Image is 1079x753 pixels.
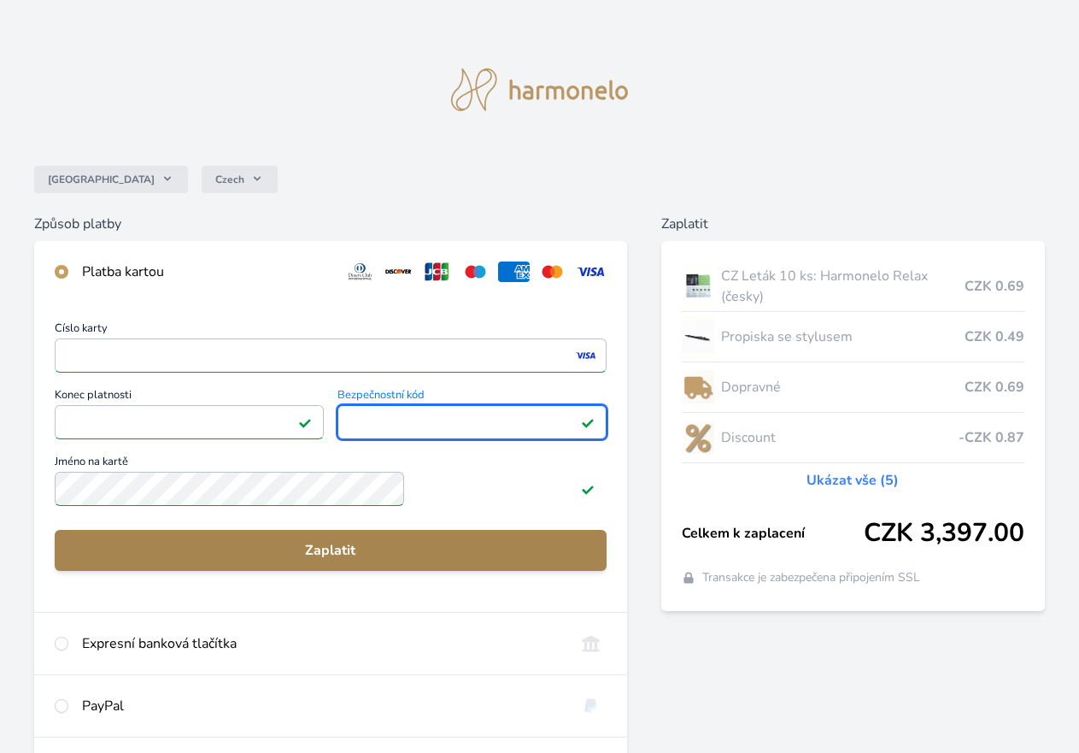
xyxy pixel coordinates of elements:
span: CZK 0.69 [965,276,1024,297]
span: CZ Leták 10 ks: Harmonelo Relax (česky) [721,266,965,307]
span: CZK 0.69 [965,377,1024,397]
img: Platné pole [581,415,595,429]
img: Platné pole [298,415,312,429]
span: Jméno na kartě [55,456,607,472]
img: mc.svg [537,262,568,282]
button: Czech [202,166,278,193]
span: Číslo karty [55,323,607,338]
img: maestro.svg [460,262,491,282]
span: Bezpečnostní kód [337,390,607,405]
img: Platné pole [581,482,595,496]
iframe: Iframe pro číslo karty [62,344,599,368]
div: Platba kartou [82,262,331,282]
img: visa [574,348,597,363]
span: CZK 3,397.00 [864,518,1024,549]
img: amex.svg [498,262,530,282]
iframe: Iframe pro bezpečnostní kód [345,410,599,434]
img: discover.svg [383,262,414,282]
span: CZK 0.49 [965,326,1024,347]
h6: Zaplatit [661,214,1045,234]
span: -CZK 0.87 [959,427,1024,448]
div: PayPal [82,696,561,716]
span: Propiska se stylusem [721,326,965,347]
div: Expresní banková tlačítka [82,633,561,654]
span: [GEOGRAPHIC_DATA] [48,173,155,186]
span: Discount [721,427,959,448]
img: visa.svg [575,262,607,282]
h6: Způsob platby [34,214,627,234]
img: paypal.svg [575,696,607,716]
iframe: Iframe pro datum vypršení platnosti [62,410,316,434]
button: Zaplatit [55,530,607,571]
span: Konec platnosti [55,390,324,405]
span: Czech [215,173,244,186]
img: delivery-lo.png [682,366,714,409]
button: [GEOGRAPHIC_DATA] [34,166,188,193]
img: onlineBanking_CZ.svg [575,633,607,654]
img: LETAK_HARMONELO_RELAX_x-lo.jpg [682,265,714,308]
span: Transakce je zabezpečena připojením SSL [702,569,920,586]
span: Celkem k zaplacení [682,523,864,544]
a: Ukázat vše (5) [806,470,899,491]
img: discount-lo.png [682,416,714,459]
input: Jméno na kartěPlatné pole [55,472,404,506]
img: jcb.svg [421,262,453,282]
img: HARMONELO_TUZKA_x-lo.jpg [682,315,714,358]
img: logo.svg [451,68,629,111]
span: Zaplatit [68,540,593,561]
img: diners.svg [344,262,376,282]
span: Dopravné [721,377,965,397]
